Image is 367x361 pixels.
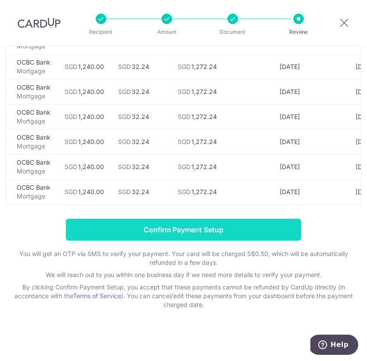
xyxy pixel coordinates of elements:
p: Mortgage [17,167,50,176]
td: 32.24 [111,54,171,79]
td: 1,272.24 [171,54,224,79]
td: 1,272.24 [171,179,224,204]
p: Amount [142,28,191,36]
td: 1,240.00 [58,129,111,154]
a: Terms of Service [73,292,121,300]
td: [DATE] [273,129,349,154]
td: 1,272.24 [171,129,224,154]
p: Document [208,28,257,36]
span: SGD [65,113,77,120]
td: OCBC Bank [6,154,58,179]
p: Recipient [76,28,126,36]
iframe: Opens a widget where you can find more information [310,335,358,357]
p: We will reach out to you within one business day if we need more details to verify your payment. [8,271,359,279]
span: SGD [118,138,131,145]
span: SGD [118,113,131,120]
span: SGD [65,88,77,95]
span: SGD [65,188,77,195]
p: By clicking Confirm Payment Setup, you accept that these payments cannot be refunded by CardUp di... [8,283,359,309]
td: OCBC Bank [6,179,58,204]
td: 1,240.00 [58,79,111,104]
td: OCBC Bank [6,104,58,129]
p: Mortgage [17,142,50,151]
span: SGD [65,63,77,70]
p: Mortgage [17,117,50,126]
td: 1,272.24 [171,154,224,179]
td: 1,240.00 [58,179,111,204]
span: SGD [178,113,191,120]
td: 1,272.24 [171,104,224,129]
td: [DATE] [273,179,349,204]
p: Review [274,28,323,36]
span: SGD [178,138,191,145]
td: 32.24 [111,79,171,104]
td: 1,240.00 [58,154,111,179]
td: [DATE] [273,54,349,79]
p: You will get an OTP via SMS to verify your payment. Your card will be charged S$0.50, which will ... [8,249,359,267]
span: SGD [178,163,191,170]
td: 1,272.24 [171,79,224,104]
span: SGD [65,138,77,145]
td: 1,240.00 [58,54,111,79]
td: [DATE] [273,79,349,104]
td: 32.24 [111,179,171,204]
td: 1,240.00 [58,104,111,129]
input: Confirm Payment Setup [66,219,301,241]
td: 32.24 [111,104,171,129]
span: SGD [178,188,191,195]
span: SGD [178,88,191,95]
td: OCBC Bank [6,54,58,79]
span: SGD [178,63,191,70]
p: Mortgage [17,67,50,76]
td: 32.24 [111,129,171,154]
span: SGD [118,88,131,95]
span: SGD [118,63,131,70]
span: SGD [65,163,77,170]
img: CardUp [18,18,61,28]
p: Mortgage [17,42,50,51]
td: 32.24 [111,154,171,179]
p: Mortgage [17,92,50,101]
td: [DATE] [273,154,349,179]
td: OCBC Bank [6,79,58,104]
span: SGD [118,163,131,170]
td: OCBC Bank [6,129,58,154]
span: SGD [118,188,131,195]
p: Mortgage [17,192,50,201]
td: [DATE] [273,104,349,129]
